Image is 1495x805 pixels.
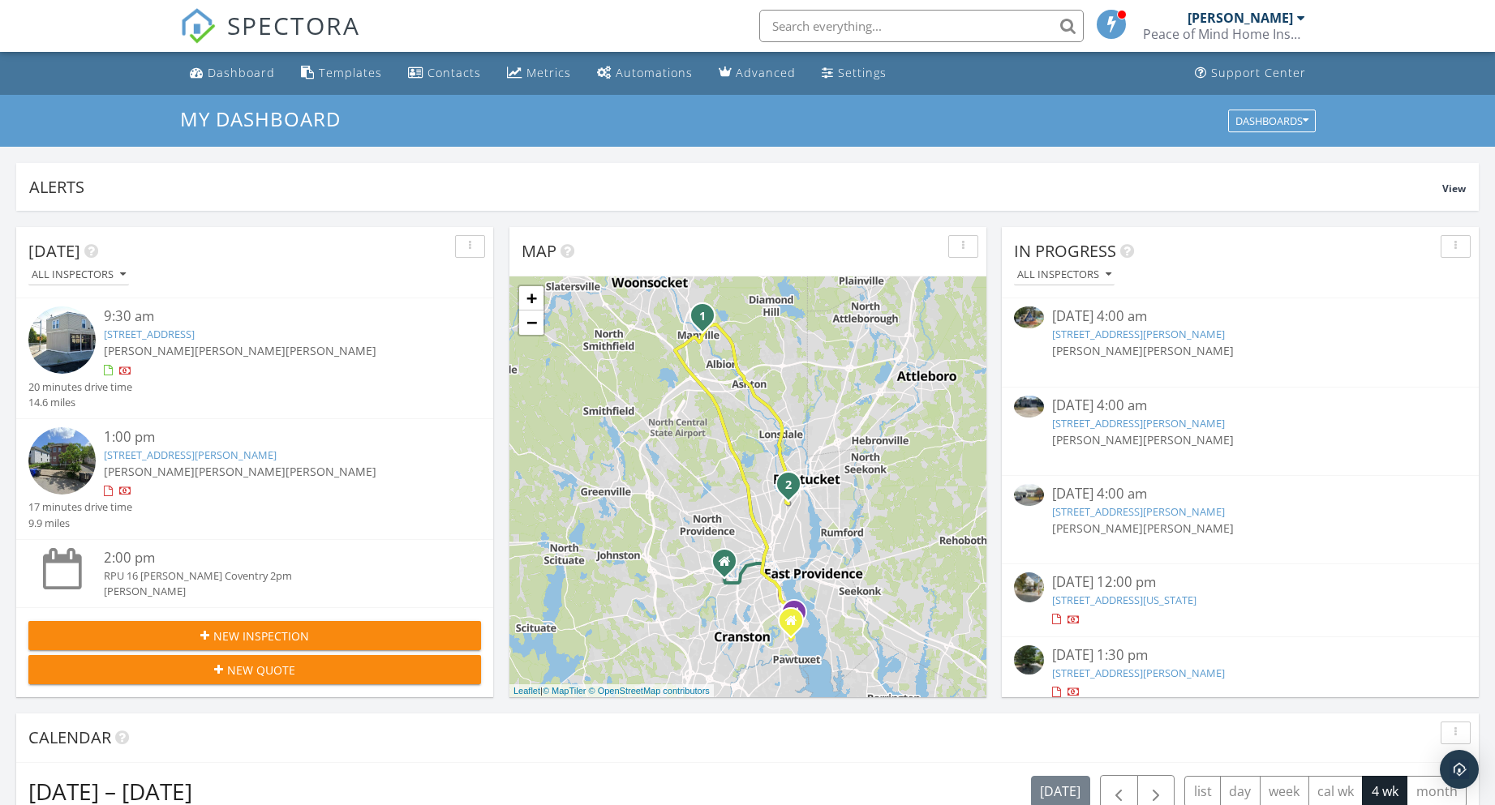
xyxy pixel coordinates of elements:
[794,612,804,622] div: 84 Armington St, Cranston RI 02905
[699,311,706,323] i: 1
[28,306,96,374] img: streetview
[1052,593,1196,607] a: [STREET_ADDRESS][US_STATE]
[1052,572,1429,593] div: [DATE] 12:00 pm
[104,427,444,447] div: 1:00 pm
[28,516,132,531] div: 9.9 miles
[29,176,1442,198] div: Alerts
[180,22,360,56] a: SPECTORA
[28,621,481,650] button: New Inspection
[1052,396,1429,416] div: [DATE] 4:00 am
[402,58,488,88] a: Contacts
[1440,750,1479,789] div: Open Intercom Messenger
[427,65,481,80] div: Contacts
[28,395,132,410] div: 14.6 miles
[28,379,132,395] div: 20 minutes drive time
[104,306,444,327] div: 9:30 am
[28,306,481,410] a: 9:30 am [STREET_ADDRESS] [PERSON_NAME][PERSON_NAME][PERSON_NAME] 20 minutes drive time 14.6 miles
[522,240,556,262] span: Map
[180,8,216,44] img: The Best Home Inspection Software - Spectora
[712,58,802,88] a: Advanced
[1052,343,1143,358] span: [PERSON_NAME]
[1052,504,1225,519] a: [STREET_ADDRESS][PERSON_NAME]
[28,655,481,684] button: New Quote
[509,684,714,698] div: |
[500,58,578,88] a: Metrics
[1188,10,1293,26] div: [PERSON_NAME]
[1052,484,1429,504] div: [DATE] 4:00 am
[104,343,195,358] span: [PERSON_NAME]
[1014,396,1467,467] a: [DATE] 4:00 am [STREET_ADDRESS][PERSON_NAME] [PERSON_NAME][PERSON_NAME]
[1052,416,1225,430] a: [STREET_ADDRESS][PERSON_NAME]
[28,499,132,515] div: 17 minutes drive time
[519,286,543,310] a: Zoom in
[286,464,376,479] span: [PERSON_NAME]
[1014,484,1467,555] a: [DATE] 4:00 am [STREET_ADDRESS][PERSON_NAME] [PERSON_NAME][PERSON_NAME]
[227,662,295,679] span: New Quote
[543,686,586,696] a: © MapTiler
[28,427,481,531] a: 1:00 pm [STREET_ADDRESS][PERSON_NAME] [PERSON_NAME][PERSON_NAME][PERSON_NAME] 17 minutes drive ti...
[1014,572,1044,602] img: streetview
[736,65,796,80] div: Advanced
[1052,432,1143,447] span: [PERSON_NAME]
[180,105,341,132] span: My Dashboard
[1014,306,1467,378] a: [DATE] 4:00 am [STREET_ADDRESS][PERSON_NAME] [PERSON_NAME][PERSON_NAME]
[104,327,195,341] a: [STREET_ADDRESS]
[1014,264,1115,286] button: All Inspectors
[1014,306,1044,328] img: 9501860%2Freports%2F05513489-cf0e-41c3-a3e9-4ec8a3c86185%2Fcover_photos%2FwLof6NT8b6KijacCiwNX%2F...
[319,65,382,80] div: Templates
[1052,306,1429,327] div: [DATE] 4:00 am
[1211,65,1306,80] div: Support Center
[1017,269,1111,280] div: All Inspectors
[759,10,1084,42] input: Search everything...
[724,561,734,571] div: 126 Eastwood Ave, Providence RI 02909
[104,584,444,599] div: [PERSON_NAME]
[32,269,126,280] div: All Inspectors
[28,264,129,286] button: All Inspectors
[213,627,309,644] span: New Inspection
[227,8,360,42] span: SPECTORA
[1143,343,1234,358] span: [PERSON_NAME]
[1228,109,1316,132] button: Dashboards
[104,464,195,479] span: [PERSON_NAME]
[791,620,801,630] div: 108 Arnold Ave, Cranston RI 02905
[1442,182,1466,195] span: View
[815,58,893,88] a: Settings
[1052,327,1225,341] a: [STREET_ADDRESS][PERSON_NAME]
[1052,666,1225,680] a: [STREET_ADDRESS][PERSON_NAME]
[1052,520,1143,536] span: [PERSON_NAME]
[1143,432,1234,447] span: [PERSON_NAME]
[1143,26,1305,42] div: Peace of Mind Home Inspections
[1235,115,1308,126] div: Dashboards
[195,343,286,358] span: [PERSON_NAME]
[1143,520,1234,536] span: [PERSON_NAME]
[104,548,444,568] div: 2:00 pm
[513,686,540,696] a: Leaflet
[589,686,710,696] a: © OpenStreetMap contributors
[1188,58,1312,88] a: Support Center
[183,58,281,88] a: Dashboard
[838,65,887,80] div: Settings
[28,427,96,495] img: streetview
[208,65,275,80] div: Dashboard
[616,65,693,80] div: Automations
[104,568,444,584] div: RPU 16 [PERSON_NAME] Coventry 2pm
[1014,396,1044,417] img: 9501872%2Freports%2F32e7e92c-6a2e-429f-991e-6555ee6ee900%2Fcover_photos%2FE3727tpsisbZysQe1P3s%2F...
[294,58,389,88] a: Templates
[702,315,712,325] div: 2 Main St Unit 9, Lincoln, RI 02838
[788,484,798,494] div: 70 Warren Ave, Pawtucket, RI 02860
[526,65,571,80] div: Metrics
[1014,572,1467,627] a: [DATE] 12:00 pm [STREET_ADDRESS][US_STATE]
[1014,240,1116,262] span: In Progress
[28,726,111,748] span: Calendar
[519,310,543,335] a: Zoom out
[591,58,699,88] a: Automations (Basic)
[1052,645,1429,666] div: [DATE] 1:30 pm
[1014,645,1467,700] a: [DATE] 1:30 pm [STREET_ADDRESS][PERSON_NAME]
[104,447,277,462] a: [STREET_ADDRESS][PERSON_NAME]
[1014,484,1044,506] img: 9556629%2Freports%2F67d685e9-ffe0-4e76-94a2-04cdc9fa1e6f%2Fcover_photos%2FRk7EFVcpfJcRBhEFWepc%2F...
[28,240,80,262] span: [DATE]
[1014,645,1044,675] img: streetview
[785,480,792,491] i: 2
[195,464,286,479] span: [PERSON_NAME]
[286,343,376,358] span: [PERSON_NAME]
